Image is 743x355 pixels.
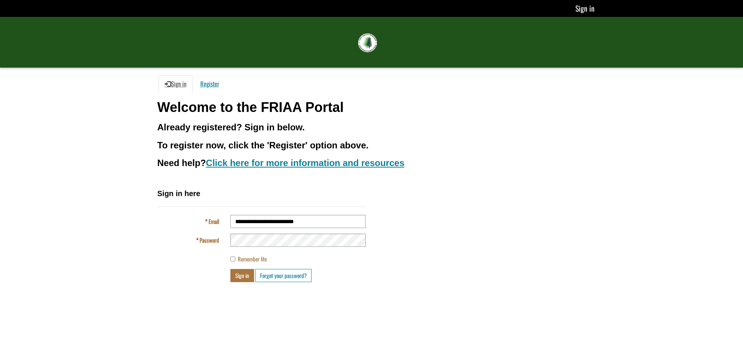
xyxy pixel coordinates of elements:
[157,122,586,132] h3: Already registered? Sign in below.
[159,75,192,92] a: Sign in
[230,269,254,282] button: Sign in
[209,217,219,225] span: Email
[157,140,586,150] h3: To register now, click the 'Register' option above.
[200,236,219,244] span: Password
[255,269,312,282] a: Forgot your password?
[230,257,235,261] input: Remember Me
[157,189,200,198] span: Sign in here
[358,33,377,52] img: FRIAA Submissions Portal
[575,3,595,14] a: Sign in
[238,255,267,263] span: Remember Me
[194,75,225,92] a: Register
[157,100,586,115] h1: Welcome to the FRIAA Portal
[157,158,586,168] h3: Need help?
[206,158,404,168] a: Click here for more information and resources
